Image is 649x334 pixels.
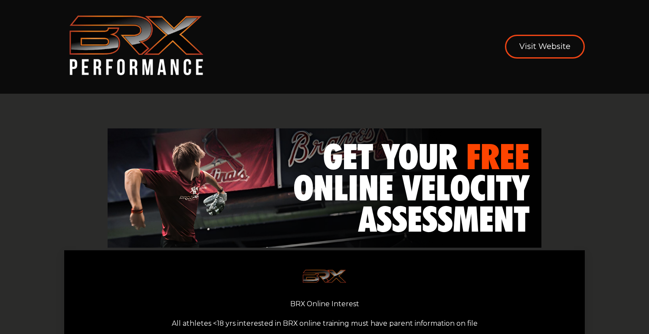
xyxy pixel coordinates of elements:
[606,292,649,334] iframe: Chat Widget
[290,300,359,308] strong: BRX Online Interest
[108,128,541,248] img: Get your free velocity assessment banner
[64,9,209,82] img: BRX Performance
[505,35,585,59] a: Visit Website
[84,319,565,328] div: All athletes <18 yrs interested in BRX online training must have parent information on file
[303,270,346,290] img: BRX-Mobile-Logo-3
